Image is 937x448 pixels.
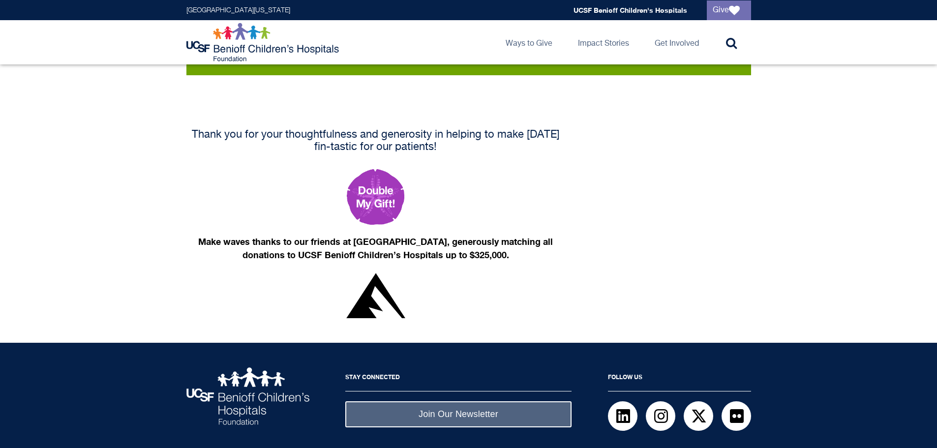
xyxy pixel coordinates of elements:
img: Double my gift [347,169,404,225]
a: Give [707,0,751,20]
a: UCSF Benioff Children's Hospitals [574,6,687,14]
a: Ways to Give [498,20,560,64]
strong: Make waves thanks to our friends at [GEOGRAPHIC_DATA], generously matching all donations to UCSF ... [198,236,553,260]
a: Double Your Gift! [186,273,565,318]
a: Make a gift [186,169,565,225]
a: Join Our Newsletter [345,401,572,427]
img: Nexa logo [346,273,405,318]
a: Impact Stories [570,20,637,64]
img: Logo for UCSF Benioff Children's Hospitals Foundation [186,23,341,62]
h2: Follow Us [608,367,751,391]
img: UCSF Benioff Children's Hospitals [186,367,309,425]
h2: Stay Connected [345,367,572,391]
a: Get Involved [647,20,707,64]
a: [GEOGRAPHIC_DATA][US_STATE] [186,7,290,14]
h4: Thank you for your thoughtfulness and generosity in helping to make [DATE] fin-tastic for our pat... [186,129,565,153]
